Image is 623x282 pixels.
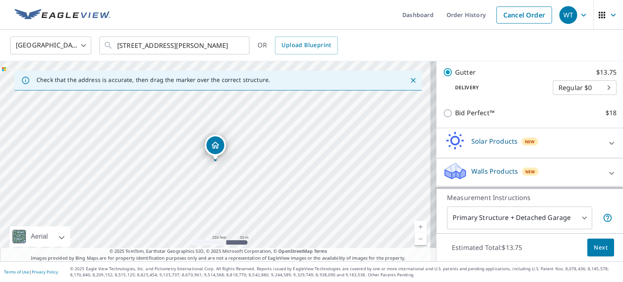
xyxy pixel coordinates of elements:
input: Search by address or latitude-longitude [117,34,233,57]
p: Delivery [443,84,553,91]
p: $18 [606,108,617,118]
span: New [525,138,535,145]
button: Close [408,75,419,86]
p: Gutter [455,67,476,77]
div: Walls ProductsNew [443,161,617,185]
img: EV Logo [15,9,110,21]
span: Your report will include the primary structure and a detached garage if one exists. [603,213,612,223]
p: Walls Products [471,166,518,176]
a: Cancel Order [496,6,552,24]
p: | [4,269,58,274]
span: © 2025 TomTom, Earthstar Geographics SIO, © 2025 Microsoft Corporation, © [110,248,327,255]
p: $13.75 [596,67,617,77]
div: Dropped pin, building 1, Residential property, 600 Rosewood Ct Bethany Beach, DE 19930 [205,135,226,160]
p: © 2025 Eagle View Technologies, Inc. and Pictometry International Corp. All Rights Reserved. Repo... [70,266,619,278]
div: OR [258,37,338,54]
p: Check that the address is accurate, then drag the marker over the correct structure. [37,76,270,84]
div: WT [559,6,577,24]
span: Next [594,243,608,253]
a: Privacy Policy [32,269,58,275]
a: Upload Blueprint [275,37,337,54]
div: Solar ProductsNew [443,131,617,155]
a: Terms [314,248,327,254]
span: New [525,168,535,175]
p: Estimated Total: $13.75 [445,239,528,256]
a: Current Level 17, Zoom Out [415,233,427,245]
div: Regular $0 [553,76,617,99]
a: Terms of Use [4,269,29,275]
p: Measurement Instructions [447,193,612,202]
p: Solar Products [471,136,518,146]
p: Bid Perfect™ [455,108,494,118]
button: Next [587,239,614,257]
div: Aerial [28,226,50,247]
a: Current Level 17, Zoom In [415,221,427,233]
div: Aerial [10,226,70,247]
div: Primary Structure + Detached Garage [447,207,592,229]
a: OpenStreetMap [278,248,312,254]
span: Upload Blueprint [281,40,331,50]
div: [GEOGRAPHIC_DATA] [10,34,91,57]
